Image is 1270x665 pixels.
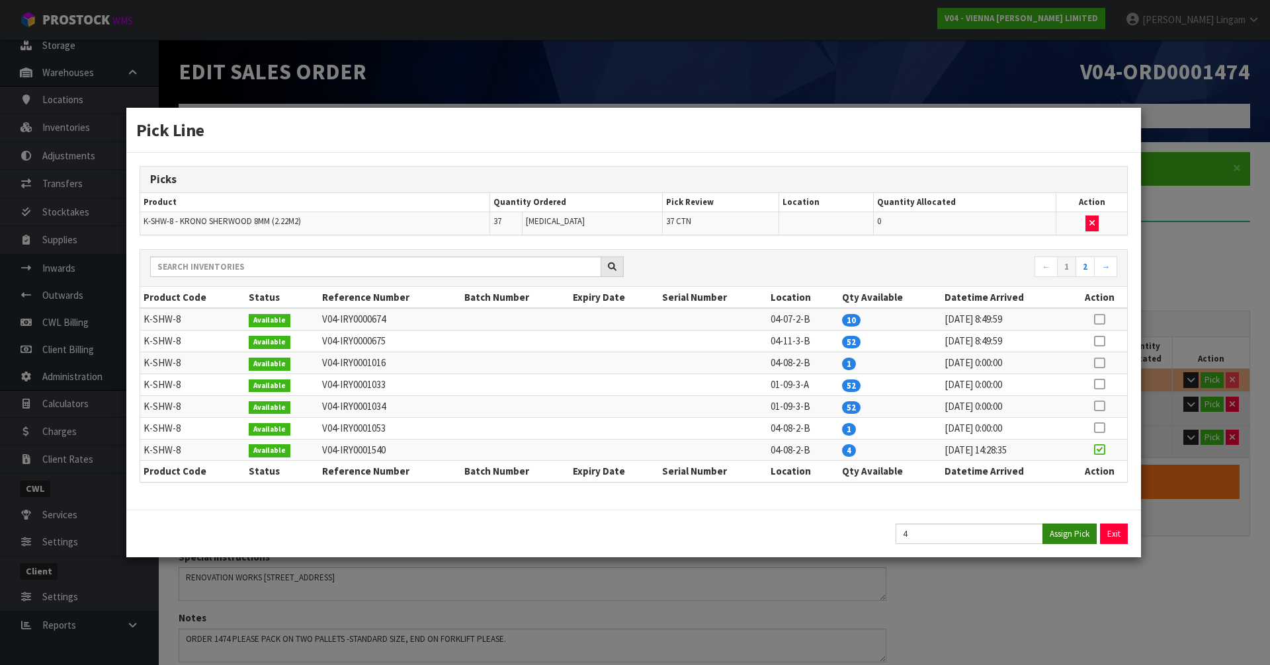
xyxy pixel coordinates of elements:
input: Quantity Picked [896,524,1043,544]
span: 52 [842,379,861,392]
span: 1 [842,358,856,370]
td: V04-IRY0001034 [319,395,462,417]
td: V04-IRY0000675 [319,331,462,352]
th: Product [140,193,489,212]
input: Search inventories [150,256,601,277]
td: 04-07-2-B [767,308,839,330]
span: 52 [842,401,861,414]
th: Quantity Allocated [873,193,1056,212]
td: V04-IRY0001016 [319,352,462,374]
th: Datetime Arrived [941,461,1072,482]
th: Location [767,461,839,482]
td: [DATE] 8:49:59 [941,331,1072,352]
a: 2 [1076,256,1095,278]
th: Serial Number [659,287,767,308]
th: Batch Number [461,461,570,482]
td: K-SHW-8 [140,395,245,417]
th: Datetime Arrived [941,287,1072,308]
td: [DATE] 14:28:35 [941,439,1072,461]
td: [DATE] 0:00:00 [941,352,1072,374]
th: Reference Number [319,287,462,308]
td: 04-11-3-B [767,331,839,352]
th: Expiry Date [570,287,659,308]
td: K-SHW-8 [140,417,245,439]
td: K-SHW-8 [140,352,245,374]
span: 1 [842,423,856,436]
td: [DATE] 8:49:59 [941,308,1072,330]
span: Available [249,358,290,371]
a: → [1094,256,1117,278]
th: Action [1072,287,1127,308]
th: Pick Review [663,193,779,212]
td: 01-09-3-A [767,374,839,396]
nav: Page navigation [644,256,1117,280]
h3: Picks [150,173,1117,186]
td: K-SHW-8 [140,439,245,461]
span: 52 [842,336,861,348]
span: Available [249,314,290,327]
th: Product Code [140,461,245,482]
th: Location [779,193,873,212]
td: V04-IRY0000674 [319,308,462,330]
span: [MEDICAL_DATA] [526,215,585,227]
span: Available [249,423,290,436]
td: 04-08-2-B [767,352,839,374]
th: Batch Number [461,287,570,308]
td: 04-08-2-B [767,439,839,461]
a: 1 [1057,256,1076,278]
span: 10 [842,314,861,327]
td: 04-08-2-B [767,417,839,439]
td: [DATE] 0:00:00 [941,395,1072,417]
span: 37 [493,215,501,227]
th: Status [245,461,318,482]
td: K-SHW-8 [140,374,245,396]
th: Action [1072,461,1127,482]
th: Status [245,287,318,308]
td: [DATE] 0:00:00 [941,374,1072,396]
span: K-SHW-8 - KRONO SHERWOOD 8MM (2.22M2) [144,215,301,227]
button: Exit [1100,524,1128,544]
h3: Pick Line [136,118,1131,142]
td: V04-IRY0001053 [319,417,462,439]
td: V04-IRY0001540 [319,439,462,461]
th: Location [767,287,839,308]
td: [DATE] 0:00:00 [941,417,1072,439]
th: Product Code [140,287,245,308]
th: Qty Available [839,287,941,308]
span: 37 CTN [666,215,691,227]
span: Available [249,444,290,457]
td: K-SHW-8 [140,331,245,352]
th: Qty Available [839,461,941,482]
th: Serial Number [659,461,767,482]
span: Available [249,336,290,349]
th: Action [1056,193,1127,212]
span: 0 [877,215,881,227]
span: 4 [842,444,856,457]
span: Available [249,379,290,393]
th: Expiry Date [570,461,659,482]
th: Quantity Ordered [489,193,662,212]
button: Assign Pick [1042,524,1097,544]
th: Reference Number [319,461,462,482]
span: Available [249,401,290,414]
td: V04-IRY0001033 [319,374,462,396]
td: K-SHW-8 [140,308,245,330]
a: ← [1035,256,1058,278]
td: 01-09-3-B [767,395,839,417]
